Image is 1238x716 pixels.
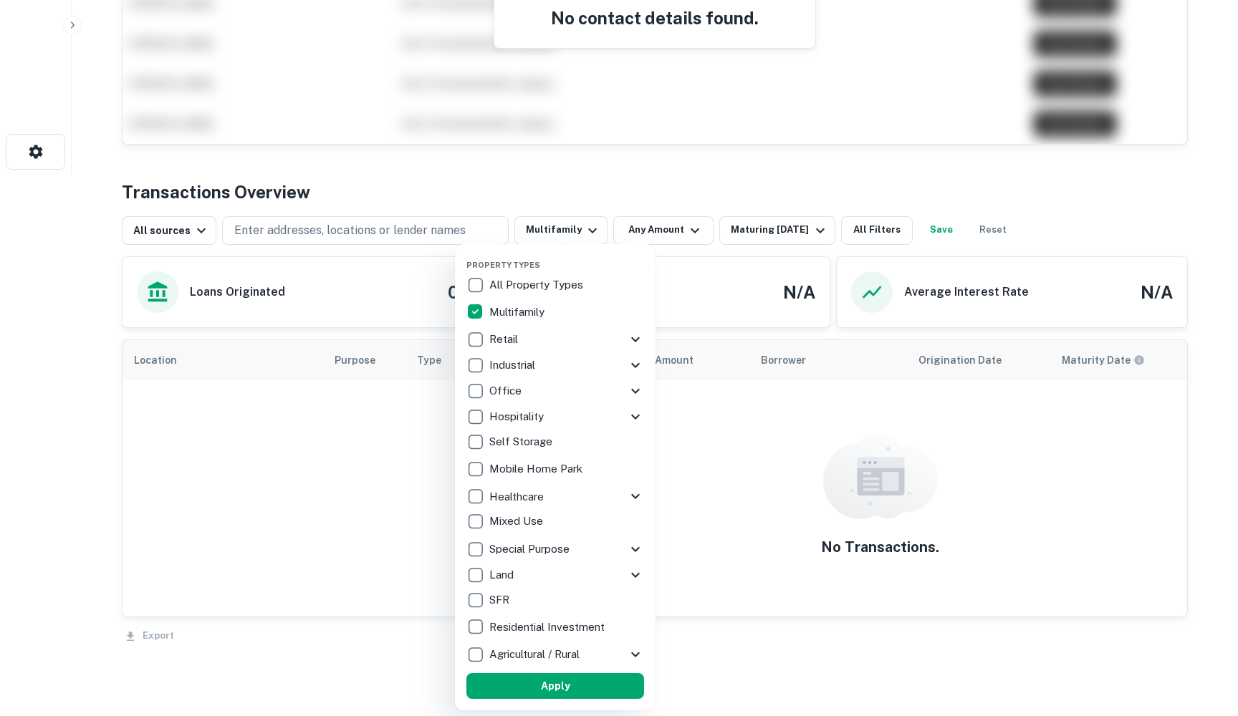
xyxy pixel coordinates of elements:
[466,404,644,430] div: Hospitality
[489,460,585,478] p: Mobile Home Park
[489,591,512,609] p: SFR
[1166,601,1238,670] iframe: Chat Widget
[489,433,555,450] p: Self Storage
[466,483,644,509] div: Healthcare
[489,331,521,348] p: Retail
[489,408,547,425] p: Hospitality
[489,276,586,294] p: All Property Types
[489,566,517,584] p: Land
[466,673,644,699] button: Apply
[466,326,644,352] div: Retail
[466,536,644,562] div: Special Purpose
[489,646,582,663] p: Agricultural / Rural
[489,382,524,400] p: Office
[489,304,547,321] p: Multifamily
[489,488,547,505] p: Healthcare
[489,541,572,558] p: Special Purpose
[466,378,644,404] div: Office
[466,562,644,588] div: Land
[489,619,608,636] p: Residential Investment
[489,357,538,374] p: Industrial
[466,352,644,378] div: Industrial
[489,513,546,530] p: Mixed Use
[466,261,540,269] span: Property Types
[466,642,644,667] div: Agricultural / Rural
